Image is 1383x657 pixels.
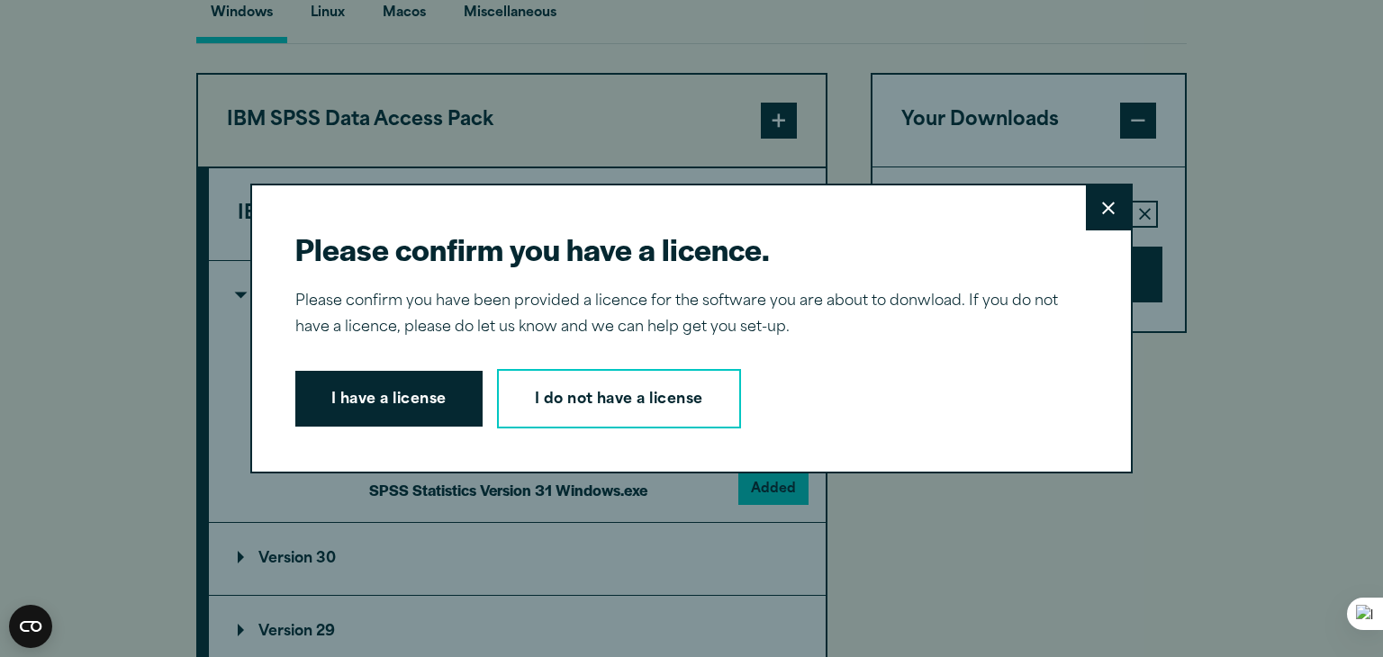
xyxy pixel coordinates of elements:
div: CookieBot Widget Contents [9,605,52,648]
button: I have a license [295,371,483,427]
button: Open CMP widget [9,605,52,648]
p: Please confirm you have been provided a licence for the software you are about to donwload. If yo... [295,289,1073,341]
h2: Please confirm you have a licence. [295,229,1073,269]
svg: CookieBot Widget Icon [9,605,52,648]
a: I do not have a license [497,369,741,428]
